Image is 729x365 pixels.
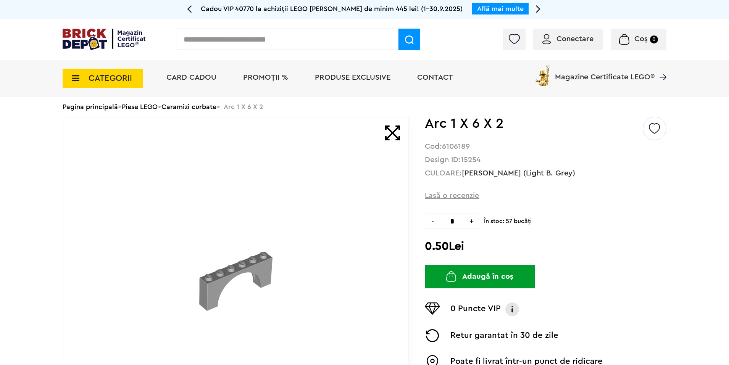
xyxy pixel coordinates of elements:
div: > > > Arc 1 X 6 X 2 [63,97,666,117]
span: - [425,214,440,228]
h1: Arc 1 X 6 X 2 [425,117,642,130]
div: Design ID: [425,156,666,164]
img: Returnare [425,329,440,342]
small: 0 [650,35,658,43]
div: CULOARE: [425,170,666,177]
span: Coș [634,35,648,43]
p: 0 Puncte VIP [450,302,501,316]
a: Pagina principală [63,103,118,110]
span: + [464,214,479,228]
div: Cod: [425,143,666,150]
img: Puncte VIP [425,302,440,315]
span: CATEGORII [89,74,132,82]
a: Card Cadou [166,74,216,81]
button: Adaugă în coș [425,265,535,288]
span: În stoc: 57 bucăţi [484,214,666,225]
a: [PERSON_NAME] (Light B. Grey) [462,169,575,177]
a: Află mai multe [477,5,524,12]
span: Cadou VIP 40770 la achiziții LEGO [PERSON_NAME] de minim 445 lei! (1-30.9.2025) [201,5,463,12]
a: PROMOȚII % [243,74,288,81]
img: Info VIP [505,302,520,316]
a: Conectare [542,35,594,43]
span: Conectare [556,35,594,43]
img: Arc 1 X 6 X 2 [199,244,273,318]
a: Piese LEGO [122,103,158,110]
strong: 6106189 [442,143,470,150]
strong: 15254 [461,156,481,164]
span: Magazine Certificate LEGO® [555,63,655,81]
a: Caramizi curbate [161,103,216,110]
p: Retur garantat în 30 de zile [450,329,558,342]
span: Lasă o recenzie [425,190,479,201]
a: Produse exclusive [315,74,390,81]
a: Contact [417,74,453,81]
a: Magazine Certificate LEGO® [655,63,666,71]
h2: 0.50Lei [425,240,666,253]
